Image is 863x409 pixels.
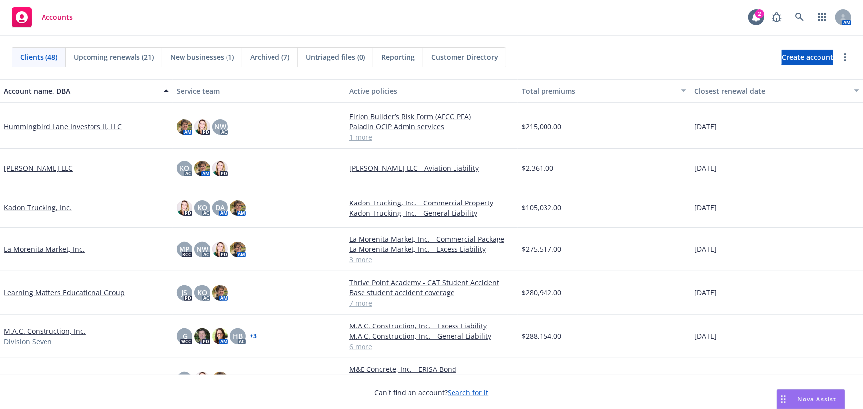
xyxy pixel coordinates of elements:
span: Archived (7) [250,52,289,62]
img: photo [230,242,246,257]
span: [DATE] [694,331,717,341]
a: Switch app [813,7,832,27]
span: $275,517.00 [522,244,561,254]
span: Upcoming renewals (21) [74,52,154,62]
span: Untriaged files (0) [306,52,365,62]
a: Kadon Trucking, Inc. - General Liability [349,208,514,218]
a: Search [790,7,810,27]
span: MP [179,244,190,254]
div: Service team [177,86,341,96]
img: photo [212,372,228,388]
img: photo [194,119,210,135]
span: [DATE] [694,203,717,213]
span: [DATE] [694,163,717,173]
a: + 3 [250,333,257,339]
a: Thrive Point Academy - CAT Student Accident [349,277,514,287]
span: KO [180,374,189,385]
span: Nova Assist [798,395,837,403]
span: $2,361.00 [522,163,553,173]
img: photo [177,119,192,135]
div: Account name, DBA [4,86,158,96]
a: [PERSON_NAME] LLC [4,163,73,173]
span: $191,690.00 [522,374,561,385]
span: KO [197,287,207,298]
img: photo [212,242,228,257]
span: [DATE] [694,374,717,385]
a: Kadon Trucking, Inc. [4,203,72,213]
span: Division Seven [4,336,52,347]
a: Learning Matters Educational Group [4,287,125,298]
span: Create account [782,48,833,67]
img: photo [194,372,210,388]
span: KO [180,163,189,173]
a: Paladin OCIP Admin services [349,122,514,132]
span: [DATE] [694,244,717,254]
a: Search for it [448,388,489,397]
div: Total premiums [522,86,676,96]
button: Nova Assist [777,389,845,409]
a: Accounts [8,3,77,31]
a: La Morenita Market, Inc. - Commercial Package [349,234,514,244]
a: 6 more [349,341,514,352]
span: $280,942.00 [522,287,561,298]
div: Active policies [349,86,514,96]
a: M.A.C. Construction, Inc. - Excess Liability [349,321,514,331]
span: Customer Directory [431,52,498,62]
a: M.A.C. Construction, Inc. [4,326,86,336]
img: photo [194,328,210,344]
span: KO [197,203,207,213]
a: Eirion Builder’s Risk Form (AFCO PFA) [349,111,514,122]
a: 3 more [349,254,514,265]
span: Accounts [42,13,73,21]
span: New businesses (1) [170,52,234,62]
a: [PERSON_NAME] LLC - Aviation Liability [349,163,514,173]
span: NW [196,244,208,254]
a: M&E Concrete, Inc. [4,374,67,385]
img: photo [230,200,246,216]
span: [DATE] [694,122,717,132]
img: photo [212,328,228,344]
span: [DATE] [694,287,717,298]
button: Active policies [345,79,518,103]
span: Clients (48) [20,52,57,62]
a: Hummingbird Lane Investors II, LLC [4,122,122,132]
a: Report a Bug [767,7,787,27]
a: Base student accident coverage [349,287,514,298]
a: more [839,51,851,63]
img: photo [212,161,228,176]
div: Drag to move [777,390,790,409]
img: photo [212,285,228,301]
button: Service team [173,79,345,103]
div: 2 [755,9,764,18]
a: 7 more [349,298,514,308]
span: Reporting [381,52,415,62]
a: M&E Concrete, Inc. - ERISA Bond [349,364,514,374]
div: Closest renewal date [694,86,848,96]
a: La Morenita Market, Inc. - Excess Liability [349,244,514,254]
span: $288,154.00 [522,331,561,341]
img: photo [177,200,192,216]
span: $215,000.00 [522,122,561,132]
a: M.A.C. Construction, Inc. - General Liability [349,331,514,341]
span: $105,032.00 [522,203,561,213]
img: photo [194,161,210,176]
a: La Morenita Market, Inc. [4,244,85,254]
span: Can't find an account? [375,387,489,398]
span: NW [214,122,226,132]
span: DA [216,203,225,213]
a: Kadon Trucking, Inc. - Commercial Property [349,198,514,208]
span: JG [181,331,188,341]
span: HB [233,331,243,341]
button: Closest renewal date [690,79,863,103]
button: Total premiums [518,79,690,103]
a: #2M [349,374,514,385]
a: 1 more [349,132,514,142]
span: JS [182,287,187,298]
